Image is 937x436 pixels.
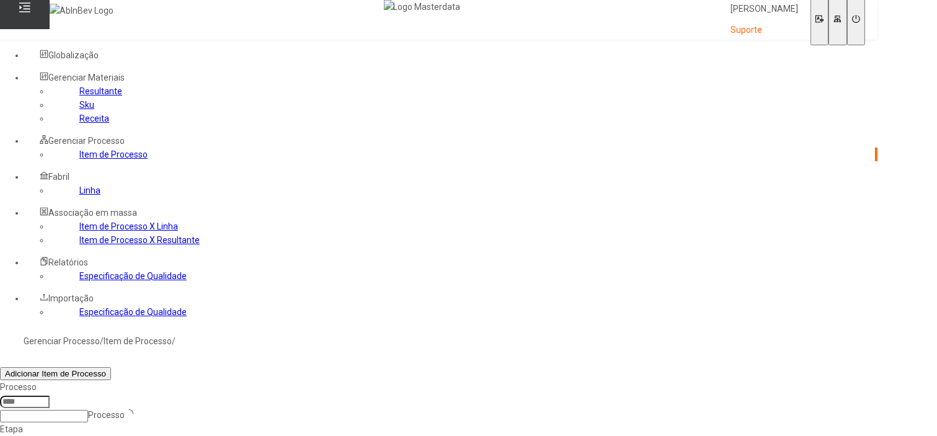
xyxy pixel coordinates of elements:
[79,86,122,96] a: Resultante
[731,3,798,16] p: [PERSON_NAME]
[79,100,94,110] a: Sku
[48,73,125,82] span: Gerenciar Materiais
[79,149,148,159] a: Item de Processo
[48,172,69,182] span: Fabril
[731,24,798,37] p: Suporte
[48,293,94,303] span: Importação
[24,336,100,346] a: Gerenciar Processo
[48,208,137,218] span: Associação em massa
[79,271,187,281] a: Especificação de Qualidade
[104,336,172,346] a: Item de Processo
[79,113,109,123] a: Receita
[79,307,187,317] a: Especificação de Qualidade
[48,136,125,146] span: Gerenciar Processo
[48,50,99,60] span: Globalização
[5,369,106,378] span: Adicionar Item de Processo
[50,4,113,17] img: AbInBev Logo
[100,336,104,346] nz-breadcrumb-separator: /
[172,336,175,346] nz-breadcrumb-separator: /
[88,410,125,420] nz-select-placeholder: Processo
[79,185,100,195] a: Linha
[79,235,200,245] a: Item de Processo X Resultante
[79,221,178,231] a: Item de Processo X Linha
[48,257,88,267] span: Relatórios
